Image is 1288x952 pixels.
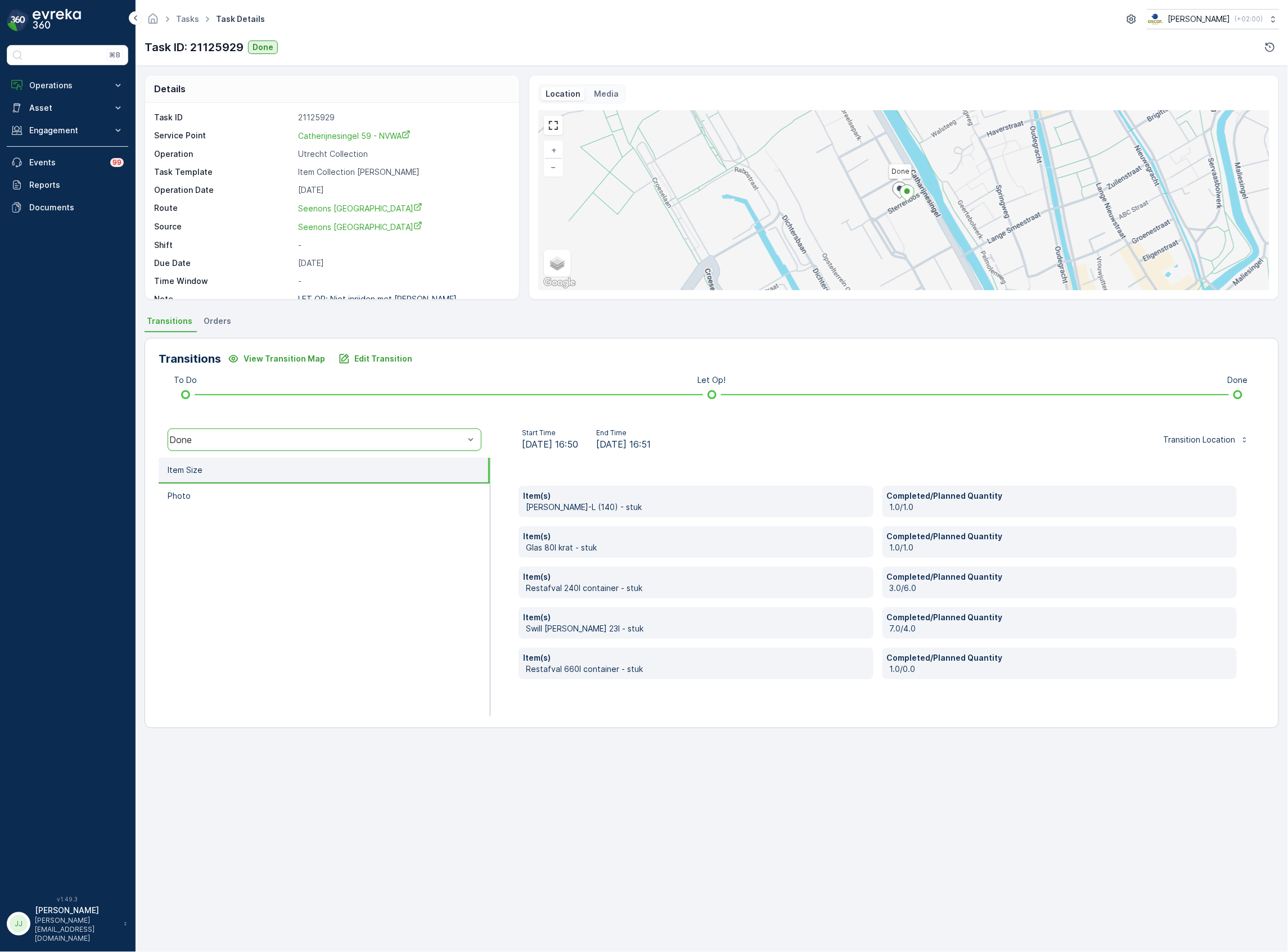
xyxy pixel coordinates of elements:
button: Engagement [7,119,128,142]
p: Location [546,88,580,100]
p: Completed/Planned Quantity [887,571,1232,583]
p: Photo [168,490,191,502]
p: [PERSON_NAME][EMAIL_ADDRESS][DOMAIN_NAME] [35,916,118,943]
p: Restafval 240l container - stuk [526,583,868,594]
p: ⌘B [109,51,120,60]
p: Operations [29,80,106,91]
p: Operation [154,148,294,160]
p: Item(s) [523,571,868,583]
a: View Fullscreen [545,117,562,134]
p: Done [253,42,273,53]
button: Done [248,40,278,54]
a: Documents [7,196,128,219]
p: Restafval 660l container - stuk [526,664,868,675]
a: Tasks [176,14,199,24]
img: logo [7,9,29,31]
a: Seenons Utrecht [298,221,507,233]
p: Item(s) [523,652,868,664]
a: Open this area in Google Maps (opens a new window) [541,276,578,290]
p: 99 [112,158,121,167]
div: Done [169,435,464,445]
button: Edit Transition [332,350,419,368]
a: Zoom Out [545,159,562,175]
p: Note [154,294,294,305]
p: Swill [PERSON_NAME] 23l - stuk [526,623,868,634]
p: View Transition Map [244,353,325,364]
button: Transition Location [1157,431,1256,449]
p: Route [154,202,294,214]
p: Operation Date [154,184,294,196]
p: [PERSON_NAME] [1168,13,1231,25]
a: Homepage [147,17,159,26]
span: [DATE] 16:50 [522,437,578,451]
p: 7.0/4.0 [890,623,1232,634]
p: [DATE] [298,184,507,196]
span: + [551,145,556,155]
p: Asset [29,102,106,114]
span: Transitions [147,315,192,327]
a: Seenons Utrecht [298,202,507,214]
p: Service Point [154,130,294,142]
img: Google [541,276,578,290]
div: JJ [10,915,28,933]
button: Operations [7,74,128,97]
p: Transition Location [1164,434,1236,445]
p: 21125929 [298,112,507,123]
p: End Time [596,428,651,437]
span: v 1.49.3 [7,896,128,903]
p: Done [1228,375,1248,386]
p: Completed/Planned Quantity [887,490,1232,502]
p: ( +02:00 ) [1235,15,1263,24]
p: Glas 80l krat - stuk [526,542,868,553]
p: [PERSON_NAME]-L (140) - stuk [526,502,868,513]
span: − [551,162,557,172]
p: Transitions [159,350,221,367]
p: Documents [29,202,124,213]
p: Item Collection [PERSON_NAME] [298,166,507,178]
span: Seenons [GEOGRAPHIC_DATA] [298,222,422,232]
p: To Do [174,375,197,386]
p: Completed/Planned Quantity [887,612,1232,623]
span: Catherijnesingel 59 - NVWA [298,131,411,141]
span: Task Details [214,13,267,25]
a: Layers [545,251,570,276]
p: Edit Transition [354,353,412,364]
p: Task ID: 21125929 [145,39,244,56]
p: Due Date [154,258,294,269]
p: Item(s) [523,490,868,502]
p: 1.0/1.0 [890,502,1232,513]
button: Asset [7,97,128,119]
span: Seenons [GEOGRAPHIC_DATA] [298,204,422,213]
p: [DATE] [298,258,507,269]
p: Completed/Planned Quantity [887,652,1232,664]
p: Time Window [154,276,294,287]
p: [PERSON_NAME] [35,905,118,916]
p: Reports [29,179,124,191]
img: basis-logo_rgb2x.png [1147,13,1164,25]
p: Completed/Planned Quantity [887,531,1232,542]
p: LET OP: Niet inrijden met [PERSON_NAME]... [298,294,463,304]
p: Item(s) [523,612,868,623]
p: 1.0/1.0 [890,542,1232,553]
a: Reports [7,174,128,196]
p: Let Op! [698,375,726,386]
p: Task ID [154,112,294,123]
p: Shift [154,240,294,251]
p: Item Size [168,464,202,476]
p: 3.0/6.0 [890,583,1232,594]
p: Utrecht Collection [298,148,507,160]
button: [PERSON_NAME](+02:00) [1147,9,1279,29]
p: Task Template [154,166,294,178]
span: Orders [204,315,231,327]
p: Details [154,82,186,96]
a: Catherijnesingel 59 - NVWA [298,130,507,142]
p: Source [154,221,294,233]
p: Item(s) [523,531,868,542]
p: - [298,240,507,251]
span: [DATE] 16:51 [596,437,651,451]
p: Start Time [522,428,578,437]
a: Zoom In [545,142,562,159]
a: Events99 [7,151,128,174]
p: Engagement [29,125,106,136]
p: Events [29,157,103,168]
